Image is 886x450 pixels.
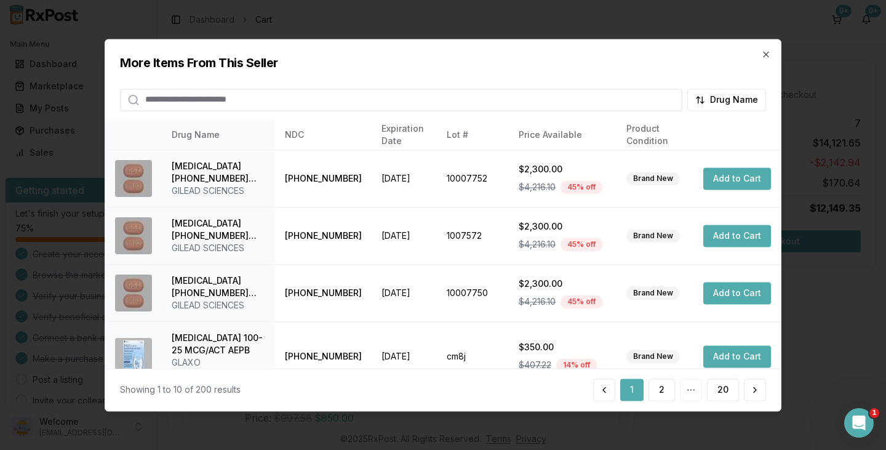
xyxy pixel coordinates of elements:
div: Brand New [626,172,680,185]
button: Add to Cart [703,282,771,304]
div: [MEDICAL_DATA] [PHONE_NUMBER] MG TABS [172,217,265,242]
button: 1 [620,379,644,401]
td: [DATE] [372,207,437,265]
div: [MEDICAL_DATA] 100-25 MCG/ACT AEPB [172,332,265,356]
th: Lot # [437,121,509,150]
td: [DATE] [372,150,437,207]
div: GLAXO [PERSON_NAME] [172,356,265,381]
div: GILEAD SCIENCES [172,299,265,311]
th: NDC [275,121,372,150]
h2: More Items From This Seller [120,54,766,71]
button: 2 [649,379,675,401]
div: GILEAD SCIENCES [172,242,265,254]
button: Drug Name [687,89,766,111]
div: $2,300.00 [519,220,607,233]
span: 1 [869,408,879,418]
div: $2,300.00 [519,163,607,175]
button: Add to Cart [703,345,771,368]
span: Drug Name [710,94,758,106]
span: $4,216.10 [519,295,556,308]
td: 10007750 [437,265,509,322]
td: [PHONE_NUMBER] [275,265,372,322]
div: [MEDICAL_DATA] [PHONE_NUMBER] MG TABS [172,160,265,185]
span: $407.22 [519,359,551,371]
div: Brand New [626,229,680,243]
img: Breo Ellipta 100-25 MCG/ACT AEPB [115,338,152,375]
div: Brand New [626,286,680,300]
div: GILEAD SCIENCES [172,185,265,197]
iframe: Intercom live chat [844,408,874,438]
td: [DATE] [372,322,437,392]
span: $4,216.10 [519,181,556,193]
div: 45 % off [561,180,602,194]
td: [PHONE_NUMBER] [275,150,372,207]
img: Biktarvy 50-200-25 MG TABS [115,160,152,197]
img: Biktarvy 50-200-25 MG TABS [115,275,152,311]
td: cm8j [437,322,509,392]
button: 20 [707,379,739,401]
span: $4,216.10 [519,238,556,251]
th: Product Condition [617,121,693,150]
td: 10007752 [437,150,509,207]
th: Price Available [509,121,617,150]
div: 14 % off [556,358,597,372]
td: [PHONE_NUMBER] [275,207,372,265]
div: 45 % off [561,295,602,308]
div: Showing 1 to 10 of 200 results [120,384,241,396]
th: Expiration Date [372,121,437,150]
td: [PHONE_NUMBER] [275,322,372,392]
div: $2,300.00 [519,278,607,290]
td: 1007572 [437,207,509,265]
div: $350.00 [519,341,607,353]
div: Brand New [626,350,680,363]
div: [MEDICAL_DATA] [PHONE_NUMBER] MG TABS [172,275,265,299]
button: Add to Cart [703,167,771,190]
img: Biktarvy 50-200-25 MG TABS [115,217,152,254]
button: Add to Cart [703,225,771,247]
td: [DATE] [372,265,437,322]
th: Drug Name [162,121,275,150]
div: 45 % off [561,238,602,251]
